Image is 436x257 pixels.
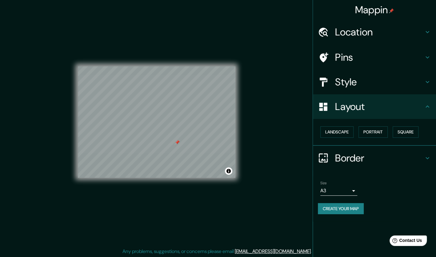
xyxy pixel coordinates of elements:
div: Border [313,146,436,170]
button: Portrait [358,126,388,138]
h4: Pins [335,51,424,63]
div: . [312,248,313,255]
div: Pins [313,45,436,70]
img: pin-icon.png [389,8,394,13]
canvas: Map [78,66,235,178]
h4: Mappin [355,4,394,16]
button: Toggle attribution [225,167,232,175]
p: Any problems, suggestions, or concerns please email . [122,248,312,255]
iframe: Help widget launcher [381,233,429,250]
label: Size [320,180,327,186]
button: Square [393,126,418,138]
button: Create your map [318,203,364,214]
div: Layout [313,94,436,119]
h4: Style [335,76,424,88]
h4: Border [335,152,424,164]
a: [EMAIL_ADDRESS][DOMAIN_NAME] [235,248,311,255]
div: A3 [320,186,357,196]
div: Location [313,20,436,44]
div: Style [313,70,436,94]
button: Landscape [320,126,354,138]
h4: Location [335,26,424,38]
h4: Layout [335,100,424,113]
